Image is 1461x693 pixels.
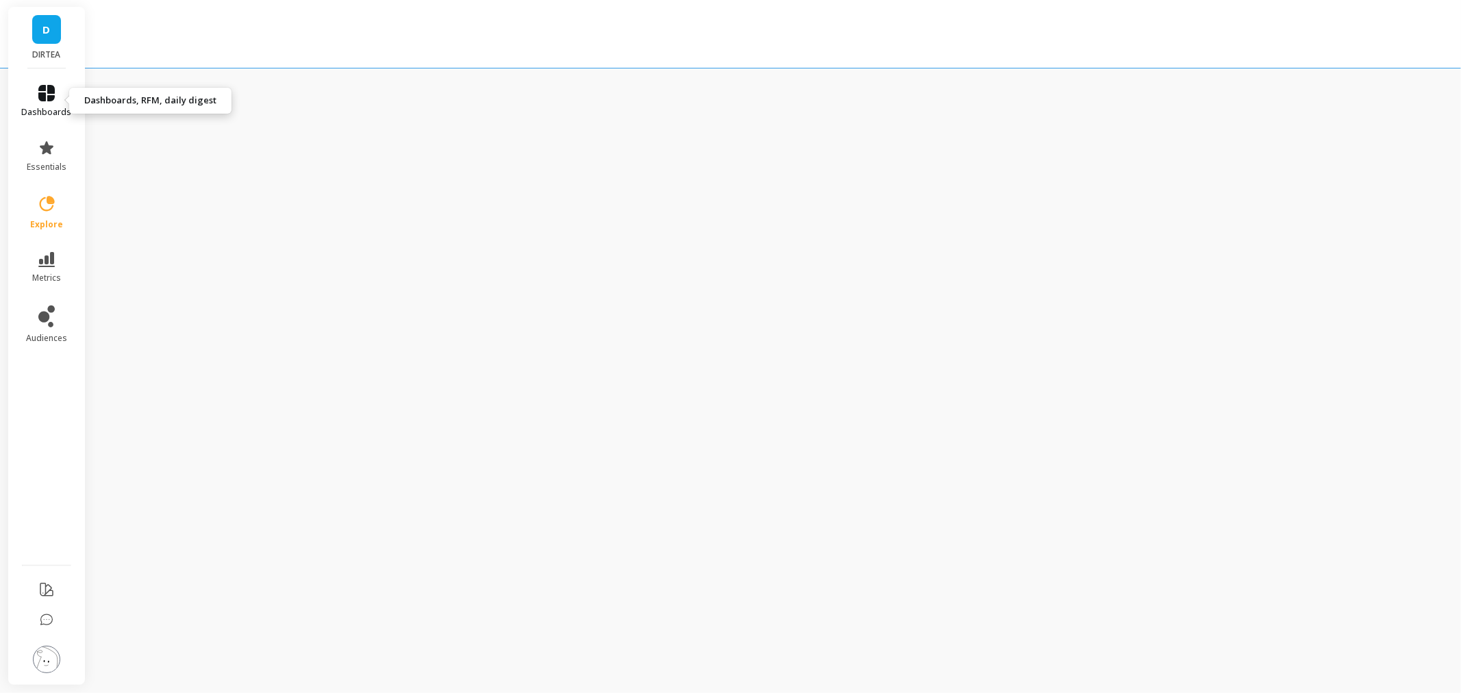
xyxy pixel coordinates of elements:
[26,333,67,344] span: audiences
[30,219,63,230] span: explore
[33,646,60,673] img: profile picture
[43,22,51,38] span: D
[22,49,72,60] p: DIRTEA
[22,107,72,118] span: dashboards
[27,162,66,173] span: essentials
[32,273,61,283] span: metrics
